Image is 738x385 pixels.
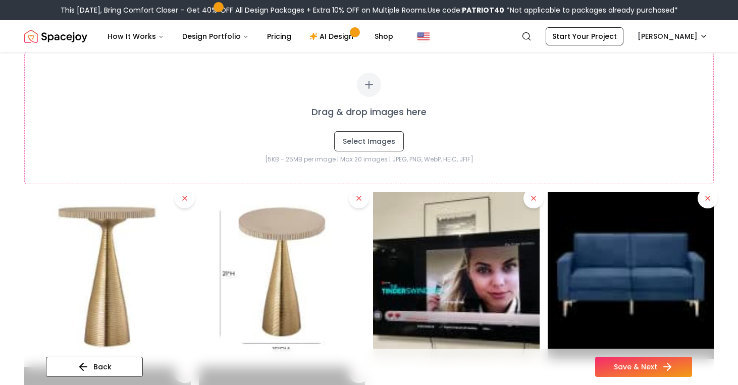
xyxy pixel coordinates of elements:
[46,357,143,377] button: Back
[334,131,404,151] button: Select Images
[24,20,714,52] nav: Global
[99,26,401,46] nav: Main
[595,357,692,377] button: Save & Next
[366,26,401,46] a: Shop
[462,5,504,15] b: PATRIOT40
[301,26,364,46] a: AI Design
[546,27,623,45] a: Start Your Project
[548,192,714,359] img: Uploaded
[199,192,365,359] img: Uploaded
[428,5,504,15] span: Use code:
[24,26,87,46] img: Spacejoy Logo
[631,27,714,45] button: [PERSON_NAME]
[311,105,427,119] p: Drag & drop images here
[259,26,299,46] a: Pricing
[174,26,257,46] button: Design Portfolio
[504,5,678,15] span: *Not applicable to packages already purchased*
[24,26,87,46] a: Spacejoy
[24,192,191,359] img: Uploaded
[417,30,430,42] img: United States
[45,155,693,163] p: [5KB - 25MB per image | Max 20 images | JPEG, PNG, WebP, HEIC, JFIF]
[61,5,678,15] div: This [DATE], Bring Comfort Closer – Get 40% OFF All Design Packages + Extra 10% OFF on Multiple R...
[373,192,540,359] img: Uploaded
[99,26,172,46] button: How It Works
